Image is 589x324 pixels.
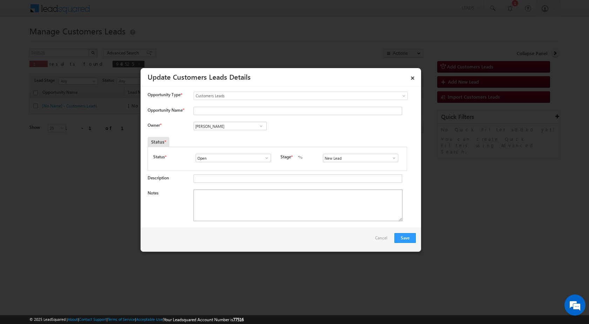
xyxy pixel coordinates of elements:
[194,122,267,130] input: Type to Search
[260,154,269,161] a: Show All Items
[29,316,244,323] span: © 2025 LeadSquared | | | | |
[136,317,163,322] a: Acceptable Use
[153,154,165,160] label: Status
[196,154,271,162] input: Type to Search
[407,71,419,83] a: ×
[148,72,251,81] a: Update Customers Leads Details
[79,317,107,322] a: Contact Support
[280,154,291,160] label: Stage
[115,4,132,20] div: Minimize live chat window
[388,154,397,161] a: Show All Items
[394,233,416,243] button: Save
[148,107,184,113] label: Opportunity Name
[148,92,181,98] span: Opportunity Type
[148,137,169,147] div: Status
[194,93,379,99] span: Customers Leads
[9,65,128,210] textarea: Type your message and hit 'Enter'
[148,190,158,196] label: Notes
[233,317,244,322] span: 77516
[257,123,265,130] a: Show All Items
[68,317,78,322] a: About
[148,123,161,128] label: Owner
[323,154,398,162] input: Type to Search
[12,37,29,46] img: d_60004797649_company_0_60004797649
[36,37,118,46] div: Chat with us now
[164,317,244,322] span: Your Leadsquared Account Number is
[108,317,135,322] a: Terms of Service
[375,233,391,246] a: Cancel
[194,92,408,100] a: Customers Leads
[95,216,127,226] em: Start Chat
[148,175,169,180] label: Description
